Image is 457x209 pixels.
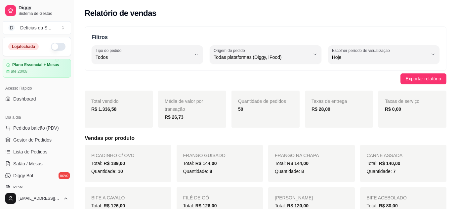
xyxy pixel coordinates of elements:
[238,106,243,112] strong: 50
[379,161,400,166] span: R$ 140,00
[183,195,209,200] span: FILÉ DE GÓ
[96,54,191,61] span: Todos
[85,8,156,19] h2: Relatório de vendas
[91,195,125,200] span: BIFE A CAVALO
[92,45,203,64] button: Tipo do pedidoTodos
[275,153,319,158] span: FRANGO NA CHAPA
[104,203,125,208] span: R$ 126,00
[118,169,123,174] span: 10
[3,21,71,34] button: Select a team
[8,43,39,50] div: Loja fechada
[19,11,68,16] span: Sistema de Gestão
[183,203,217,208] span: Total:
[238,99,286,104] span: Quantidade de pedidos
[183,169,212,174] span: Quantidade:
[367,161,400,166] span: Total:
[3,190,71,206] button: [EMAIL_ADDRESS][DOMAIN_NAME]
[165,99,203,112] span: Média de valor por transação
[3,182,71,193] a: KDS
[312,106,330,112] strong: R$ 28,00
[20,24,51,31] div: Delícias da S ...
[367,169,396,174] span: Quantidade:
[3,135,71,145] a: Gestor de Pedidos
[210,45,321,64] button: Origem do pedidoTodas plataformas (Diggy, iFood)
[3,123,71,133] button: Pedidos balcão (PDV)
[393,169,396,174] span: 7
[3,170,71,181] a: Diggy Botnovo
[275,195,313,200] span: [PERSON_NAME]
[91,153,135,158] span: PICADINHO C/ OVO
[3,158,71,169] a: Salão / Mesas
[406,75,441,82] span: Exportar relatório
[195,161,217,166] span: R$ 144,00
[13,148,48,155] span: Lista de Pedidos
[96,48,124,53] label: Tipo do pedido
[385,106,401,112] strong: R$ 0,00
[367,153,403,158] span: CARNE ASSADA
[367,203,398,208] span: Total:
[367,195,407,200] span: BIFE ACEBOLADO
[332,48,392,53] label: Escolher período de visualização
[13,184,23,191] span: KDS
[183,153,226,158] span: FRANGO GUISADO
[19,5,68,11] span: Diggy
[12,63,59,67] article: Plano Essencial + Mesas
[328,45,439,64] button: Escolher período de visualizaçãoHoje
[91,203,125,208] span: Total:
[275,169,304,174] span: Quantidade:
[312,99,347,104] span: Taxas de entrega
[91,169,123,174] span: Quantidade:
[287,203,309,208] span: R$ 120,00
[11,69,27,74] article: até 20/08
[8,24,15,31] span: D
[287,161,309,166] span: R$ 144,00
[104,161,125,166] span: R$ 189,00
[3,83,71,94] div: Acesso Rápido
[13,137,52,143] span: Gestor de Pedidos
[51,43,65,51] button: Alterar Status
[3,94,71,104] a: Dashboard
[301,169,304,174] span: 8
[275,161,309,166] span: Total:
[85,134,446,142] h5: Vendas por produto
[379,203,398,208] span: R$ 80,00
[3,146,71,157] a: Lista de Pedidos
[91,99,119,104] span: Total vendido
[275,203,309,208] span: Total:
[91,161,125,166] span: Total:
[13,160,43,167] span: Salão / Mesas
[214,48,247,53] label: Origem do pedido
[195,203,217,208] span: R$ 126,00
[385,99,419,104] span: Taxas de serviço
[92,33,439,41] p: Filtros
[3,59,71,78] a: Plano Essencial + Mesasaté 20/08
[183,161,217,166] span: Total:
[13,172,33,179] span: Diggy Bot
[91,106,116,112] strong: R$ 1.336,58
[332,54,428,61] span: Hoje
[400,73,446,84] button: Exportar relatório
[13,96,36,102] span: Dashboard
[19,196,61,201] span: [EMAIL_ADDRESS][DOMAIN_NAME]
[165,114,184,120] strong: R$ 26,73
[13,125,59,131] span: Pedidos balcão (PDV)
[214,54,309,61] span: Todas plataformas (Diggy, iFood)
[210,169,212,174] span: 8
[3,3,71,19] a: DiggySistema de Gestão
[3,112,71,123] div: Dia a dia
